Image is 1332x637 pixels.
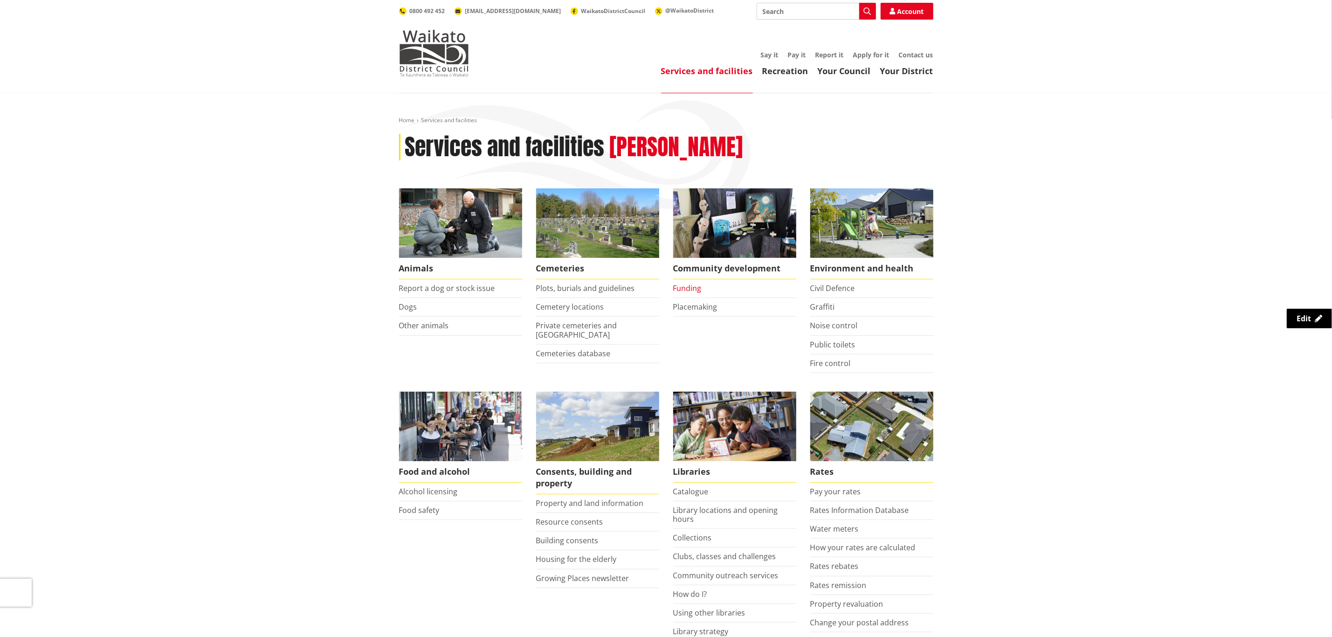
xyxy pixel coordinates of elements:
a: Resource consents [536,517,603,527]
a: Private cemeteries and [GEOGRAPHIC_DATA] [536,320,617,339]
h2: [PERSON_NAME] [610,134,743,161]
a: Public toilets [810,339,856,350]
a: Fire control [810,358,851,368]
a: Civil Defence [810,283,855,293]
a: Huntly Cemetery Cemeteries [536,188,659,279]
span: @WaikatoDistrict [666,7,714,14]
a: Pay your rates online Rates [810,392,933,483]
a: Cemetery locations [536,302,604,312]
a: Home [399,116,415,124]
a: How your rates are calculated [810,542,916,553]
a: Matariki Travelling Suitcase Art Exhibition Community development [673,188,796,279]
a: Dogs [399,302,417,312]
span: Consents, building and property [536,461,659,494]
span: Rates [810,461,933,483]
a: Pay it [788,50,806,59]
a: Edit [1287,309,1332,328]
span: Food and alcohol [399,461,522,483]
a: Noise control [810,320,858,331]
img: Waikato District Council - Te Kaunihera aa Takiwaa o Waikato [399,30,469,76]
a: Funding [673,283,702,293]
a: WaikatoDistrictCouncil [571,7,646,15]
a: Alcohol licensing [399,486,458,497]
a: Account [881,3,933,20]
a: Building consents [536,535,599,546]
a: Say it [761,50,779,59]
span: Animals [399,258,522,279]
a: Food safety [399,505,440,515]
span: Services and facilities [421,116,477,124]
a: 0800 492 452 [399,7,445,15]
span: 0800 492 452 [410,7,445,15]
a: Placemaking [673,302,718,312]
a: Library strategy [673,626,729,637]
span: Community development [673,258,796,279]
input: Search input [757,3,876,20]
a: Property and land information [536,498,644,508]
img: Matariki Travelling Suitcase Art Exhibition [673,188,796,258]
a: Change your postal address [810,617,909,628]
a: Library membership is free to everyone who lives in the Waikato district. Libraries [673,392,796,483]
span: [EMAIL_ADDRESS][DOMAIN_NAME] [465,7,561,15]
a: New Pokeno housing development Consents, building and property [536,392,659,494]
a: New housing in Pokeno Environment and health [810,188,933,279]
img: Rates-thumbnail [810,392,933,461]
a: Rates remission [810,580,867,590]
nav: breadcrumb [399,117,933,125]
a: Collections [673,533,712,543]
a: Your District [880,65,933,76]
a: Other animals [399,320,449,331]
a: Library locations and opening hours [673,505,778,524]
img: Food and Alcohol in the Waikato [399,392,522,461]
a: Waikato District Council Animal Control team Animals [399,188,522,279]
a: Growing Places newsletter [536,573,629,583]
img: Waikato District Council libraries [673,392,796,461]
a: Report a dog or stock issue [399,283,495,293]
a: Plots, burials and guidelines [536,283,635,293]
img: Huntly Cemetery [536,188,659,258]
span: WaikatoDistrictCouncil [581,7,646,15]
a: Rates rebates [810,561,859,571]
a: Graffiti [810,302,835,312]
span: Cemeteries [536,258,659,279]
a: Cemeteries database [536,348,611,359]
a: Your Council [818,65,871,76]
a: Food and Alcohol in the Waikato Food and alcohol [399,392,522,483]
iframe: Messenger Launcher [1289,598,1323,631]
img: New housing in Pokeno [810,188,933,258]
a: [EMAIL_ADDRESS][DOMAIN_NAME] [455,7,561,15]
a: Housing for the elderly [536,554,617,564]
img: Animal Control [399,188,522,258]
span: Libraries [673,461,796,483]
a: How do I? [673,589,707,599]
a: Apply for it [853,50,890,59]
a: Report it [815,50,844,59]
h1: Services and facilities [405,134,605,161]
a: Services and facilities [661,65,753,76]
img: Land and property thumbnail [536,392,659,461]
a: Contact us [899,50,933,59]
span: Environment and health [810,258,933,279]
a: Property revaluation [810,599,883,609]
a: Rates Information Database [810,505,909,515]
a: @WaikatoDistrict [655,7,714,14]
span: Edit [1297,313,1311,324]
a: Pay your rates [810,486,861,497]
a: Using other libraries [673,608,745,618]
a: Clubs, classes and challenges [673,551,776,561]
a: Water meters [810,524,859,534]
a: Community outreach services [673,570,779,581]
a: Catalogue [673,486,709,497]
a: Recreation [762,65,808,76]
